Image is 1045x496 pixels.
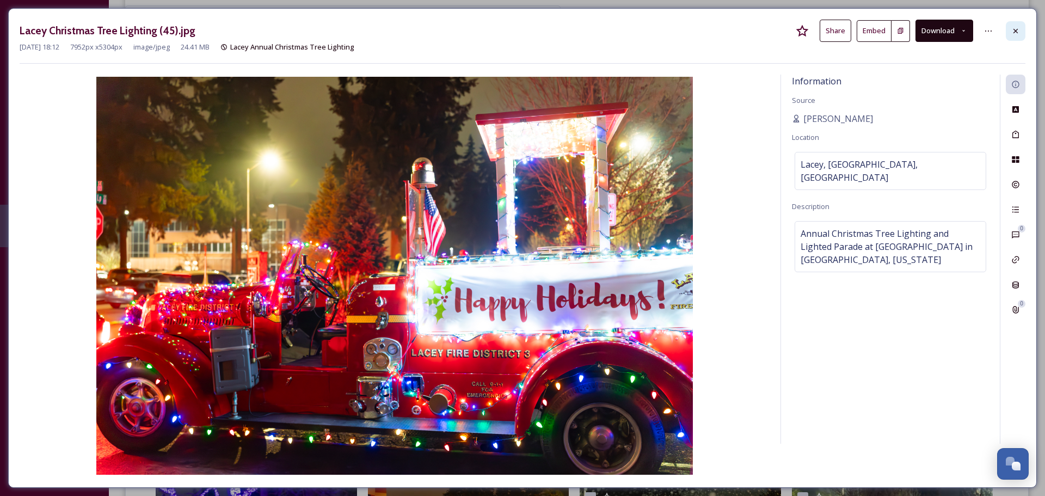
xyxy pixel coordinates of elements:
span: Source [792,95,815,105]
button: Open Chat [997,448,1029,480]
span: 7952 px x 5304 px [70,42,122,52]
h3: Lacey Christmas Tree Lighting (45).jpg [20,23,195,39]
span: Description [792,201,829,211]
span: [DATE] 18:12 [20,42,59,52]
span: image/jpeg [133,42,170,52]
span: Annual Christmas Tree Lighting and Lighted Parade at [GEOGRAPHIC_DATA] in [GEOGRAPHIC_DATA], [US_... [801,227,980,266]
span: Information [792,75,841,87]
button: Share [820,20,851,42]
img: I00005fOmPiQR6ws.jpg [20,77,770,475]
button: Download [915,20,973,42]
span: Lacey Annual Christmas Tree Lighting [230,42,354,52]
span: 24.41 MB [181,42,210,52]
span: Lacey, [GEOGRAPHIC_DATA], [GEOGRAPHIC_DATA] [801,158,980,184]
button: Embed [857,20,892,42]
div: 0 [1018,300,1025,308]
div: 0 [1018,225,1025,232]
span: Location [792,132,819,142]
span: [PERSON_NAME] [803,112,873,125]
